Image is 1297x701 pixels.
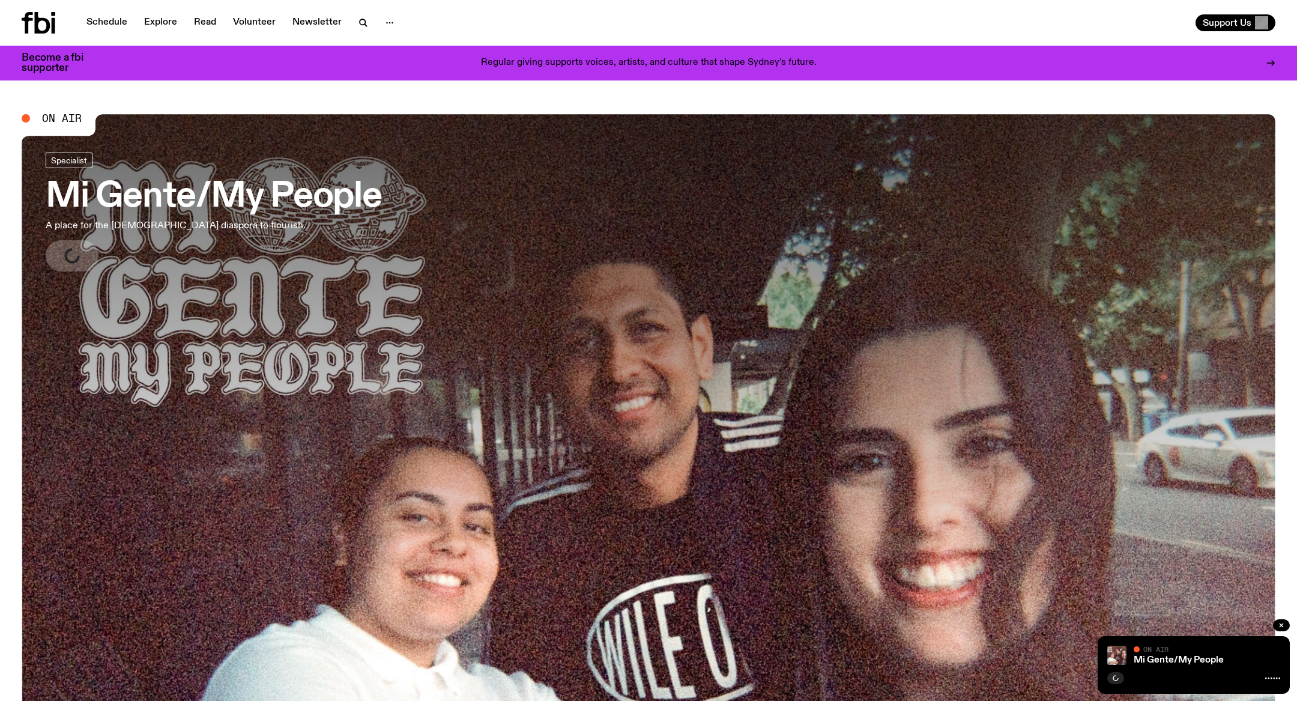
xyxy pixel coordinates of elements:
a: Mi Gente/My People [1134,655,1224,665]
a: Newsletter [285,14,349,31]
span: Support Us [1203,17,1251,28]
a: Volunteer [226,14,283,31]
a: Schedule [79,14,135,31]
a: Mi Gente/My PeopleA place for the [DEMOGRAPHIC_DATA] diaspora to flourish. [46,153,382,272]
span: On Air [1143,645,1169,653]
h3: Become a fbi supporter [22,53,98,73]
h3: Mi Gente/My People [46,180,382,214]
a: Specialist [46,153,92,168]
a: Explore [137,14,184,31]
p: A place for the [DEMOGRAPHIC_DATA] diaspora to flourish. [46,219,353,233]
p: Regular giving supports voices, artists, and culture that shape Sydney’s future. [481,58,817,68]
button: Support Us [1196,14,1275,31]
span: On Air [42,113,82,124]
a: Read [187,14,223,31]
span: Specialist [51,156,87,165]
